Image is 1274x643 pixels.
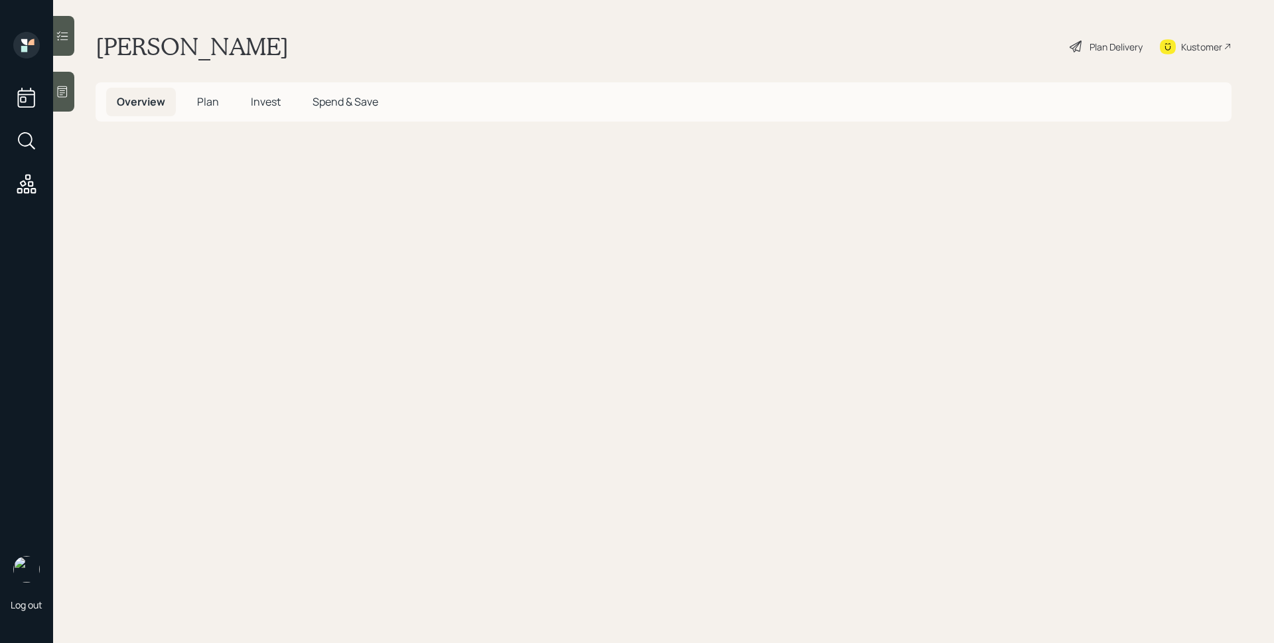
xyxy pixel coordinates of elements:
[251,94,281,109] span: Invest
[1090,40,1143,54] div: Plan Delivery
[197,94,219,109] span: Plan
[11,598,42,611] div: Log out
[117,94,165,109] span: Overview
[13,556,40,583] img: james-distasi-headshot.png
[313,94,378,109] span: Spend & Save
[1181,40,1222,54] div: Kustomer
[96,32,289,61] h1: [PERSON_NAME]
